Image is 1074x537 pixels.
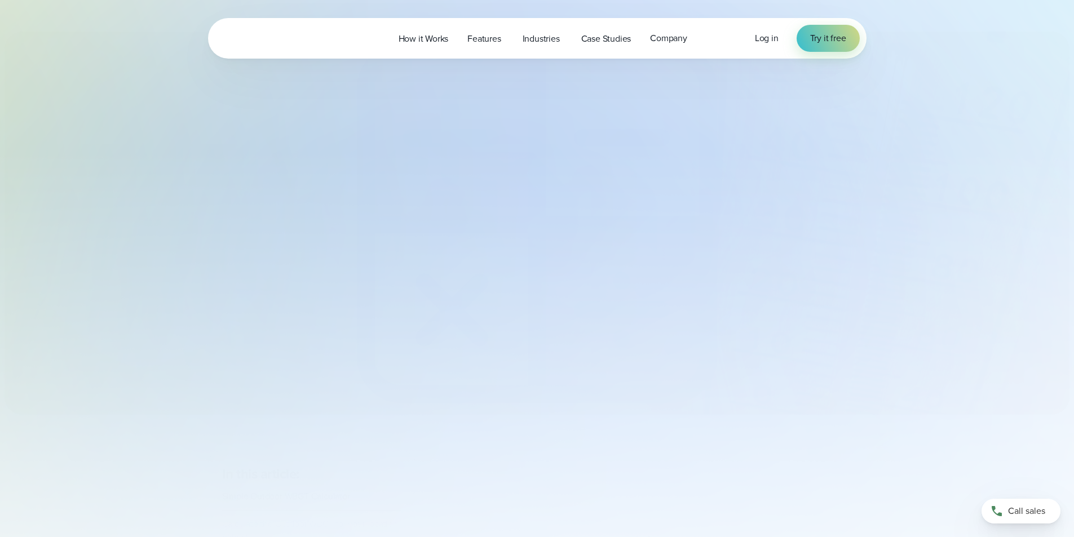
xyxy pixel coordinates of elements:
[581,32,631,46] span: Case Studies
[982,499,1060,523] a: Call sales
[755,32,779,45] a: Log in
[650,32,687,45] span: Company
[797,25,860,52] a: Try it free
[399,32,449,46] span: How it Works
[572,27,641,50] a: Case Studies
[467,32,501,46] span: Features
[523,32,560,46] span: Industries
[389,27,458,50] a: How it Works
[1008,504,1045,518] span: Call sales
[810,32,846,45] span: Try it free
